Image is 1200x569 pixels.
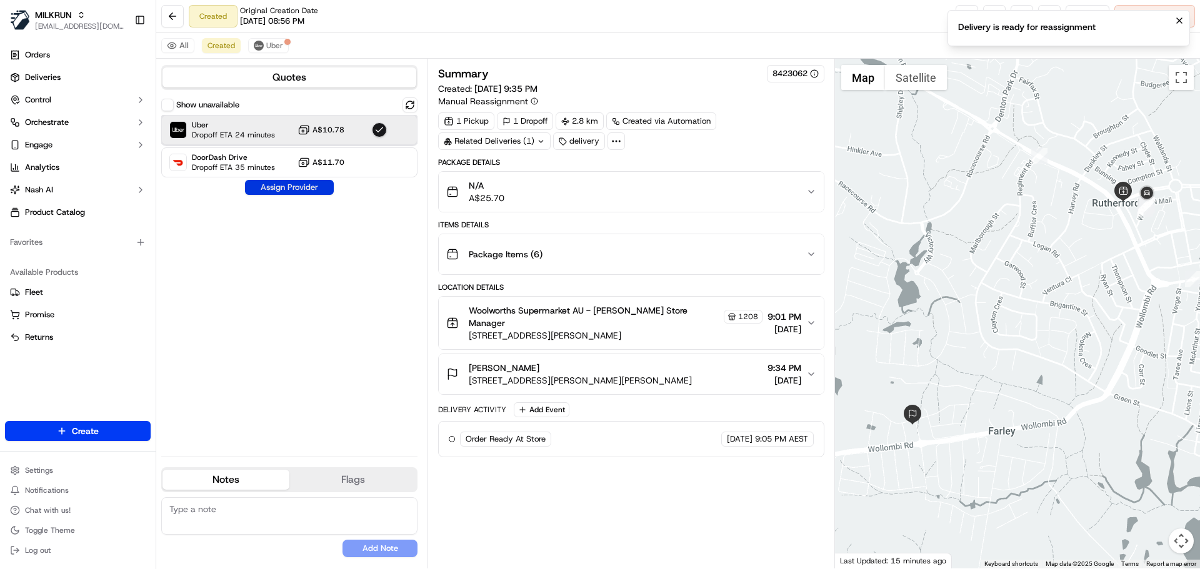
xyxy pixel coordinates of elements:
[25,117,69,128] span: Orchestrate
[5,305,151,325] button: Promise
[1146,560,1196,567] a: Report a map error
[207,41,235,51] span: Created
[35,9,72,21] button: MILKRUN
[5,462,151,479] button: Settings
[170,154,186,171] img: DoorDash Drive
[5,421,151,441] button: Create
[1031,148,1047,164] div: 8
[469,374,692,387] span: [STREET_ADDRESS][PERSON_NAME][PERSON_NAME]
[161,38,194,53] button: All
[192,130,275,140] span: Dropoff ETA 24 minutes
[438,405,506,415] div: Delivery Activity
[958,21,1096,33] div: Delivery is ready for reassignment
[312,157,344,167] span: A$11.70
[984,560,1038,568] button: Keyboard shortcuts
[297,124,344,136] button: A$10.78
[162,470,289,490] button: Notes
[1137,200,1153,217] div: 5
[466,433,546,445] span: Order Ready At Store
[5,232,151,252] div: Favorites
[556,112,604,130] div: 2.8 km
[5,45,151,65] a: Orders
[25,139,52,151] span: Engage
[5,180,151,200] button: Nash AI
[1121,560,1139,567] a: Terms (opens in new tab)
[1046,560,1114,567] span: Map data ©2025 Google
[35,21,124,31] span: [EMAIL_ADDRESS][DOMAIN_NAME]
[25,94,51,106] span: Control
[240,6,318,16] span: Original Creation Date
[176,99,239,111] label: Show unavailable
[438,220,824,230] div: Items Details
[5,67,151,87] a: Deliveries
[25,465,53,475] span: Settings
[5,90,151,110] button: Control
[1139,197,1155,213] div: 10
[1138,197,1154,214] div: 9
[5,282,151,302] button: Fleet
[192,152,275,162] span: DoorDash Drive
[5,482,151,499] button: Notifications
[25,72,61,83] span: Deliveries
[202,38,241,53] button: Created
[25,207,85,218] span: Product Catalog
[767,323,801,335] span: [DATE]
[438,157,824,167] div: Package Details
[5,5,129,35] button: MILKRUNMILKRUN[EMAIL_ADDRESS][DOMAIN_NAME]
[438,132,551,150] div: Related Deliveries (1)
[497,112,553,130] div: 1 Dropoff
[767,310,801,323] span: 9:01 PM
[254,41,264,51] img: uber-new-logo.jpeg
[514,402,569,417] button: Add Event
[25,287,43,298] span: Fleet
[439,172,823,212] button: N/AA$25.70
[727,433,752,445] span: [DATE]
[192,120,275,130] span: Uber
[438,95,528,107] span: Manual Reassignment
[439,234,823,274] button: Package Items (6)
[474,83,537,94] span: [DATE] 9:35 PM
[606,112,716,130] a: Created via Automation
[5,327,151,347] button: Returns
[25,505,71,515] span: Chat with us!
[240,16,304,27] span: [DATE] 08:56 PM
[5,112,151,132] button: Orchestrate
[469,192,504,204] span: A$25.70
[25,545,51,555] span: Log out
[838,552,879,568] a: Open this area in Google Maps (opens a new window)
[438,82,537,95] span: Created:
[170,122,186,138] img: Uber
[266,41,283,51] span: Uber
[5,157,151,177] a: Analytics
[438,95,538,107] button: Manual Reassignment
[25,184,53,195] span: Nash AI
[25,49,50,61] span: Orders
[10,332,146,343] a: Returns
[5,542,151,559] button: Log out
[767,374,801,387] span: [DATE]
[162,67,416,87] button: Quotes
[439,354,823,394] button: [PERSON_NAME][STREET_ADDRESS][PERSON_NAME][PERSON_NAME]9:34 PM[DATE]
[297,156,344,169] button: A$11.70
[738,312,758,322] span: 1208
[5,202,151,222] a: Product Catalog
[248,38,289,53] button: Uber
[469,179,504,192] span: N/A
[469,329,762,342] span: [STREET_ADDRESS][PERSON_NAME]
[772,68,819,79] button: 8423062
[1169,528,1194,553] button: Map camera controls
[10,309,146,320] a: Promise
[553,132,605,150] div: delivery
[838,552,879,568] img: Google
[5,262,151,282] div: Available Products
[469,362,539,374] span: [PERSON_NAME]
[438,112,494,130] div: 1 Pickup
[25,309,54,320] span: Promise
[438,68,489,79] h3: Summary
[312,125,344,135] span: A$10.78
[439,297,823,349] button: Woolworths Supermarket AU - [PERSON_NAME] Store Manager1208[STREET_ADDRESS][PERSON_NAME]9:01 PM[D...
[192,162,275,172] span: Dropoff ETA 35 minutes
